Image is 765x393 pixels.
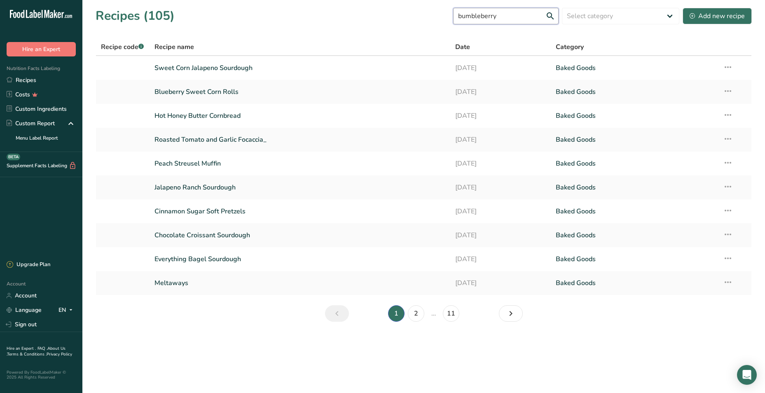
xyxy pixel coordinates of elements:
a: Cinnamon Sugar Soft Pretzels [154,203,446,220]
a: Baked Goods [556,274,713,292]
a: [DATE] [455,250,546,268]
a: Baked Goods [556,179,713,196]
div: Upgrade Plan [7,261,50,269]
a: Baked Goods [556,203,713,220]
a: Meltaways [154,274,446,292]
input: Search for recipe [453,8,559,24]
span: Recipe name [154,42,194,52]
a: [DATE] [455,155,546,172]
a: [DATE] [455,203,546,220]
h1: Recipes (105) [96,7,175,25]
a: About Us . [7,346,66,357]
a: Baked Goods [556,155,713,172]
span: Category [556,42,584,52]
div: EN [58,305,76,315]
div: Add new recipe [690,11,745,21]
a: Sweet Corn Jalapeno Sourdough [154,59,446,77]
a: Baked Goods [556,83,713,101]
a: Peach Streusel Muffin [154,155,446,172]
a: Privacy Policy [47,351,72,357]
button: Hire an Expert [7,42,76,56]
a: Blueberry Sweet Corn Rolls [154,83,446,101]
a: Baked Goods [556,227,713,244]
a: [DATE] [455,59,546,77]
a: Hire an Expert . [7,346,36,351]
a: Everything Bagel Sourdough [154,250,446,268]
a: Baked Goods [556,59,713,77]
a: Baked Goods [556,250,713,268]
a: [DATE] [455,227,546,244]
a: Language [7,303,42,317]
a: [DATE] [455,107,546,124]
span: Recipe code [101,42,144,51]
a: [DATE] [455,274,546,292]
div: Powered By FoodLabelMaker © 2025 All Rights Reserved [7,370,76,380]
div: Custom Report [7,119,55,128]
button: Add new recipe [683,8,752,24]
a: Baked Goods [556,107,713,124]
span: Date [455,42,470,52]
a: FAQ . [37,346,47,351]
a: Baked Goods [556,131,713,148]
a: Page 11. [443,305,459,322]
a: Page 2. [408,305,424,322]
a: Hot Honey Butter Cornbread [154,107,446,124]
a: Chocolate Croissant Sourdough [154,227,446,244]
div: Open Intercom Messenger [737,365,757,385]
a: [DATE] [455,83,546,101]
a: [DATE] [455,131,546,148]
a: Next page [499,305,523,322]
a: [DATE] [455,179,546,196]
a: Previous page [325,305,349,322]
a: Roasted Tomato and Garlic Focaccia_ [154,131,446,148]
div: BETA [7,154,20,160]
a: Terms & Conditions . [7,351,47,357]
a: Jalapeno Ranch Sourdough [154,179,446,196]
